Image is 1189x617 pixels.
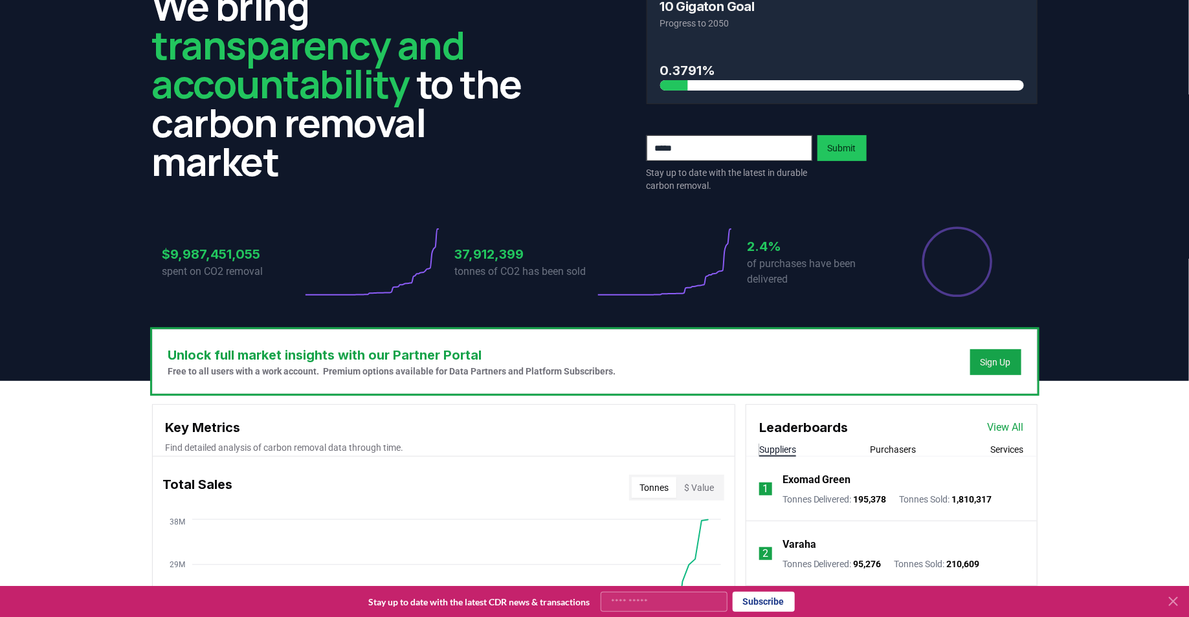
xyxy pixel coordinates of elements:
[647,166,812,192] p: Stay up to date with the latest in durable carbon removal.
[759,443,796,456] button: Suppliers
[759,418,849,437] h3: Leaderboards
[660,61,1024,80] h3: 0.3791%
[783,493,887,506] p: Tonnes Delivered :
[152,18,465,110] span: transparency and accountability
[988,420,1024,435] a: View All
[168,365,616,378] p: Free to all users with a work account. Premium options available for Data Partners and Platform S...
[895,557,980,570] p: Tonnes Sold :
[970,349,1021,375] button: Sign Up
[783,537,816,552] a: Varaha
[632,477,676,498] button: Tonnes
[162,264,302,279] p: spent on CO2 removal
[166,418,722,437] h3: Key Metrics
[676,477,722,498] button: $ Value
[168,345,616,365] h3: Unlock full market insights with our Partner Portal
[783,472,851,488] a: Exomad Green
[169,517,184,526] tspan: 38M
[162,244,302,264] h3: $9,987,451,055
[748,237,887,256] h3: 2.4%
[854,494,887,504] span: 195,378
[455,264,595,279] p: tonnes of CO2 has been sold
[952,494,992,504] span: 1,810,317
[817,135,867,161] button: Submit
[981,356,1011,369] a: Sign Up
[455,244,595,264] h3: 37,912,399
[900,493,992,506] p: Tonnes Sold :
[166,441,722,454] p: Find detailed analysis of carbon removal data through time.
[991,443,1024,456] button: Services
[947,559,980,569] span: 210,609
[762,546,768,561] p: 2
[748,256,887,287] p: of purchases have been delivered
[169,560,184,569] tspan: 29M
[921,226,994,298] div: Percentage of sales delivered
[163,475,233,501] h3: Total Sales
[762,481,768,497] p: 1
[783,557,882,570] p: Tonnes Delivered :
[871,443,917,456] button: Purchasers
[854,559,882,569] span: 95,276
[660,17,1024,30] p: Progress to 2050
